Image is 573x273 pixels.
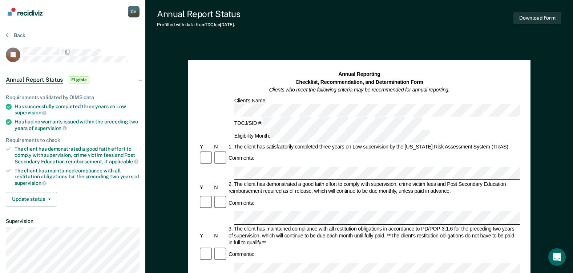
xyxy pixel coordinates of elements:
div: N [213,143,227,150]
button: Download Form [513,12,561,24]
em: Clients who meet the following criteria may be recommended for annual reporting. [269,87,449,93]
div: Y [198,143,213,150]
div: Y [198,184,213,191]
button: Profile dropdown button [128,6,140,17]
span: applicable [109,159,138,164]
span: Eligible [69,76,89,83]
div: Prefilled with data from TDCJ on [DATE] . [157,22,240,27]
div: Comments: [227,200,255,207]
div: 3. The client has maintained compliance with all restitution obligations in accordance to PD/POP-... [227,225,520,246]
button: Update status [6,192,57,207]
div: Comments: [227,251,255,258]
div: The client has maintained compliance with all restitution obligations for the preceding two years of [15,168,140,186]
span: Annual Report Status [6,76,63,83]
div: Comments: [227,155,255,162]
div: Has successfully completed three years on Low [15,103,140,116]
span: supervision [15,180,47,186]
button: Back [6,32,25,38]
div: Open Intercom Messenger [548,248,566,266]
div: Annual Report Status [157,9,240,19]
div: TDCJ/SID #: [233,117,423,130]
div: Eligibility Month: [233,130,431,143]
div: N [213,184,227,191]
div: 1. The client has satisfactorily completed three years on Low supervision by the [US_STATE] Risk ... [227,143,520,150]
div: 2. The client has demonstrated a good faith effort to comply with supervision, crime victim fees ... [227,181,520,195]
div: C M [128,6,140,17]
strong: Checklist, Recommendation, and Determination Form [295,79,423,85]
div: Requirements validated by OIMS data [6,94,140,101]
div: N [213,232,227,239]
dt: Supervision [6,218,140,224]
div: Y [198,232,213,239]
span: supervision [15,110,47,115]
img: Recidiviz [8,8,43,16]
div: The client has demonstrated a good faith effort to comply with supervision, crime victim fees and... [15,146,140,164]
span: supervision [35,125,67,131]
div: Has had no warrants issued within the preceding two years of [15,119,140,131]
strong: Annual Reporting [338,71,380,77]
div: Requirements to check [6,137,140,143]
